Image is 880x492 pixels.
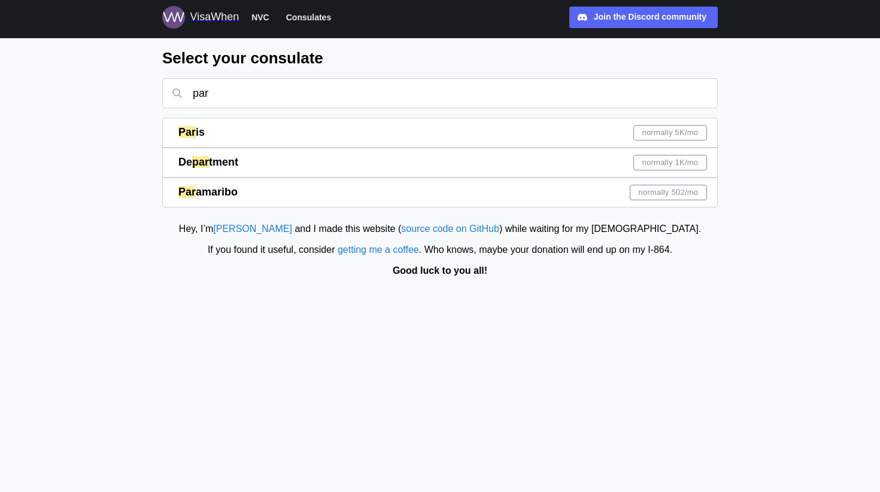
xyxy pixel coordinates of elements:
input: Atlantis [162,78,718,108]
a: Join the Discord community [569,7,718,28]
img: Logo for VisaWhen [162,6,185,29]
mark: par [192,156,209,168]
button: Consulates [281,10,336,25]
span: De [178,156,192,168]
mark: Par [178,126,196,138]
span: amaribo [196,186,238,198]
div: VisaWhen [190,9,239,26]
div: If you found it useful, consider . Who knows, maybe your donation will end up on my I‑864. [6,243,874,258]
a: Departmentnormally 1K/mo [162,148,718,178]
span: normally 1K /mo [642,155,699,170]
div: Hey, I’m and I made this website ( ) while waiting for my [DEMOGRAPHIC_DATA]. [6,222,874,237]
span: tment [209,156,238,168]
span: normally 502 /mo [638,185,698,200]
span: is [196,126,205,138]
a: [PERSON_NAME] [213,224,292,234]
button: NVC [246,10,275,25]
span: NVC [251,10,269,25]
span: normally 5K /mo [642,126,699,140]
a: getting me a coffee [338,245,419,255]
a: Parisnormally 5K/mo [162,118,718,148]
div: Good luck to you all! [6,264,874,279]
div: Join the Discord community [594,11,706,24]
a: Paramaribonormally 502/mo [162,178,718,207]
h2: Select your consulate [162,48,718,69]
span: Consulates [286,10,331,25]
a: source code on GitHub [401,224,499,234]
mark: Par [178,186,196,198]
a: Logo for VisaWhen VisaWhen [162,6,239,29]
